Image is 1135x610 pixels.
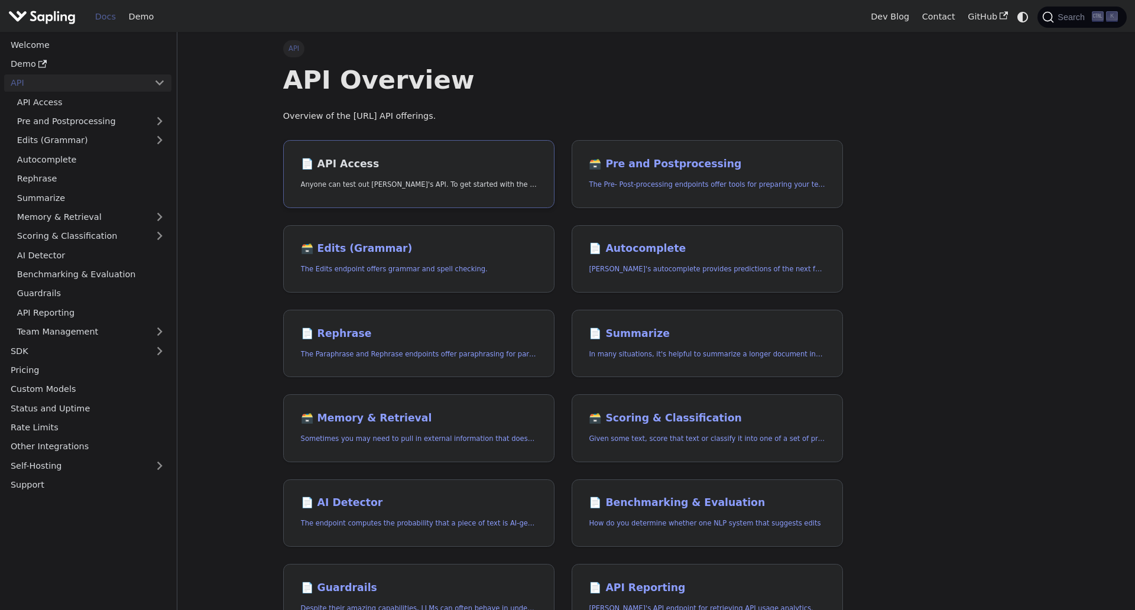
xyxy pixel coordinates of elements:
[301,582,537,595] h2: Guardrails
[916,8,962,26] a: Contact
[572,310,843,378] a: 📄️ SummarizeIn many situations, it's helpful to summarize a longer document into a shorter, more ...
[589,242,825,255] h2: Autocomplete
[589,158,825,171] h2: Pre and Postprocessing
[283,64,843,96] h1: API Overview
[11,151,171,168] a: Autocomplete
[572,479,843,547] a: 📄️ Benchmarking & EvaluationHow do you determine whether one NLP system that suggests edits
[1014,8,1032,25] button: Switch between dark and light mode (currently system mode)
[11,170,171,187] a: Rephrase
[8,8,80,25] a: Sapling.ai
[11,323,171,340] a: Team Management
[283,109,843,124] p: Overview of the [URL] API offerings.
[301,518,537,529] p: The endpoint computes the probability that a piece of text is AI-generated,
[589,264,825,275] p: Sapling's autocomplete provides predictions of the next few characters or words
[4,362,171,379] a: Pricing
[11,228,171,245] a: Scoring & Classification
[301,327,537,340] h2: Rephrase
[148,342,171,359] button: Expand sidebar category 'SDK'
[8,8,76,25] img: Sapling.ai
[301,349,537,360] p: The Paraphrase and Rephrase endpoints offer paraphrasing for particular styles.
[11,189,171,206] a: Summarize
[589,179,825,190] p: The Pre- Post-processing endpoints offer tools for preparing your text data for ingestation as we...
[4,74,148,92] a: API
[4,381,171,398] a: Custom Models
[589,327,825,340] h2: Summarize
[89,8,122,26] a: Docs
[4,342,148,359] a: SDK
[4,400,171,417] a: Status and Uptime
[122,8,160,26] a: Demo
[572,140,843,208] a: 🗃️ Pre and PostprocessingThe Pre- Post-processing endpoints offer tools for preparing your text d...
[4,56,171,73] a: Demo
[11,93,171,111] a: API Access
[572,225,843,293] a: 📄️ Autocomplete[PERSON_NAME]'s autocomplete provides predictions of the next few characters or words
[283,225,554,293] a: 🗃️ Edits (Grammar)The Edits endpoint offers grammar and spell checking.
[283,140,554,208] a: 📄️ API AccessAnyone can test out [PERSON_NAME]'s API. To get started with the API, simply:
[1037,7,1126,28] button: Search (Ctrl+K)
[301,433,537,444] p: Sometimes you may need to pull in external information that doesn't fit in the context size of an...
[283,479,554,547] a: 📄️ AI DetectorThe endpoint computes the probability that a piece of text is AI-generated,
[961,8,1014,26] a: GitHub
[4,438,171,455] a: Other Integrations
[11,246,171,264] a: AI Detector
[589,497,825,510] h2: Benchmarking & Evaluation
[589,518,825,529] p: How do you determine whether one NLP system that suggests edits
[589,433,825,444] p: Given some text, score that text or classify it into one of a set of pre-specified categories.
[11,132,171,149] a: Edits (Grammar)
[572,394,843,462] a: 🗃️ Scoring & ClassificationGiven some text, score that text or classify it into one of a set of p...
[301,179,537,190] p: Anyone can test out Sapling's API. To get started with the API, simply:
[1054,12,1092,22] span: Search
[283,40,843,57] nav: Breadcrumbs
[11,304,171,321] a: API Reporting
[301,242,537,255] h2: Edits (Grammar)
[283,310,554,378] a: 📄️ RephraseThe Paraphrase and Rephrase endpoints offer paraphrasing for particular styles.
[11,266,171,283] a: Benchmarking & Evaluation
[4,419,171,436] a: Rate Limits
[864,8,915,26] a: Dev Blog
[283,394,554,462] a: 🗃️ Memory & RetrievalSometimes you may need to pull in external information that doesn't fit in t...
[301,412,537,425] h2: Memory & Retrieval
[11,209,171,226] a: Memory & Retrieval
[589,582,825,595] h2: API Reporting
[4,476,171,494] a: Support
[589,349,825,360] p: In many situations, it's helpful to summarize a longer document into a shorter, more easily diges...
[11,285,171,302] a: Guardrails
[4,36,171,53] a: Welcome
[301,497,537,510] h2: AI Detector
[301,158,537,171] h2: API Access
[283,40,305,57] span: API
[4,457,171,474] a: Self-Hosting
[11,113,171,130] a: Pre and Postprocessing
[589,412,825,425] h2: Scoring & Classification
[1106,11,1118,22] kbd: K
[301,264,537,275] p: The Edits endpoint offers grammar and spell checking.
[148,74,171,92] button: Collapse sidebar category 'API'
